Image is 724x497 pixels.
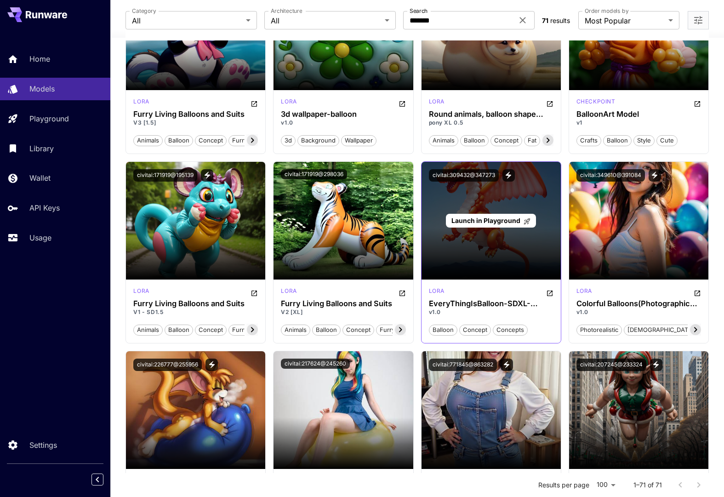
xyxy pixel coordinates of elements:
[577,136,601,145] span: crafts
[165,134,193,146] button: balloon
[576,299,701,308] h3: Colorful Balloons(Photographic style)
[281,308,405,316] p: V2 [XL]
[538,480,589,490] p: Results per page
[694,287,701,298] button: Open in CivitAI
[29,53,50,64] p: Home
[133,119,258,127] p: V3 [1.5]
[451,217,520,224] span: Launch in Playground
[429,119,553,127] p: pony XL 0.5
[633,480,662,490] p: 1–71 of 71
[461,136,488,145] span: balloon
[281,359,350,369] button: civitai:217624@245260
[342,324,374,336] button: concept
[195,136,226,145] span: concept
[165,324,193,336] button: balloon
[133,110,258,119] h3: Furry Living Balloons and Suits
[133,97,149,106] p: lora
[603,134,632,146] button: balloon
[201,169,213,182] button: View trigger words
[459,324,491,336] button: concept
[205,359,218,371] button: View trigger words
[342,136,376,145] span: wallpaper
[229,326,251,335] span: furry
[195,324,227,336] button: concept
[133,169,197,182] button: civitai:171919@195139
[493,324,528,336] button: concepts
[133,299,258,308] h3: Furry Living Balloons and Suits
[165,136,193,145] span: balloon
[399,97,406,109] button: Open in CivitAI
[229,136,251,145] span: furry
[29,143,54,154] p: Library
[624,324,698,336] button: [DEMOGRAPHIC_DATA]
[429,359,497,371] button: civitai:771845@863282
[29,172,51,183] p: Wallet
[576,169,645,182] button: civitai:349610@391084
[29,232,51,243] p: Usage
[576,134,601,146] button: crafts
[133,97,149,109] div: SD 1.5
[694,97,701,109] button: Open in CivitAI
[585,7,628,15] label: Order models by
[429,326,457,335] span: balloon
[429,287,445,298] div: SDXL 1.0
[693,15,704,26] button: Open more filters
[134,136,162,145] span: animals
[502,169,515,182] button: View trigger words
[576,119,701,127] p: v1
[576,287,592,295] p: lora
[281,299,405,308] h3: Furry Living Balloons and Suits
[604,136,631,145] span: balloon
[429,324,457,336] button: balloon
[298,136,339,145] span: background
[133,359,202,371] button: civitai:226777@255956
[132,7,156,15] label: Category
[577,326,621,335] span: photorealistic
[429,110,553,119] h3: Round animals, balloon shape body [1.5, pony, [GEOGRAPHIC_DATA]]
[297,134,339,146] button: background
[281,97,296,106] p: lora
[281,110,405,119] h3: 3d wallpaper-balloon
[228,324,251,336] button: furry
[576,359,646,371] button: civitai:207245@233324
[376,324,399,336] button: furry
[98,471,110,488] div: Collapse sidebar
[585,15,665,26] span: Most Popular
[501,359,513,371] button: View trigger words
[281,324,310,336] button: animals
[165,326,193,335] span: balloon
[29,202,60,213] p: API Keys
[343,326,374,335] span: concept
[91,474,103,486] button: Collapse sidebar
[399,287,406,298] button: Open in CivitAI
[633,134,655,146] button: style
[134,326,162,335] span: animals
[460,134,489,146] button: balloon
[133,287,149,295] p: lora
[550,17,570,24] span: results
[624,326,697,335] span: [DEMOGRAPHIC_DATA]
[195,134,227,146] button: concept
[281,134,296,146] button: 3d
[429,287,445,295] p: lora
[281,119,405,127] p: v1.0
[133,287,149,298] div: SD 1.5
[593,478,619,491] div: 100
[133,324,163,336] button: animals
[429,97,445,106] p: lora
[576,287,592,298] div: SD 1.5
[429,169,499,182] button: civitai:309432@347273
[524,136,540,145] span: fat
[576,110,701,119] h3: BalloonArt Model
[634,136,654,145] span: style
[376,326,398,335] span: furry
[133,308,258,316] p: V1 - SD1.5
[429,136,458,145] span: animals
[271,7,302,15] label: Architecture
[29,113,69,124] p: Playground
[228,134,251,146] button: furry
